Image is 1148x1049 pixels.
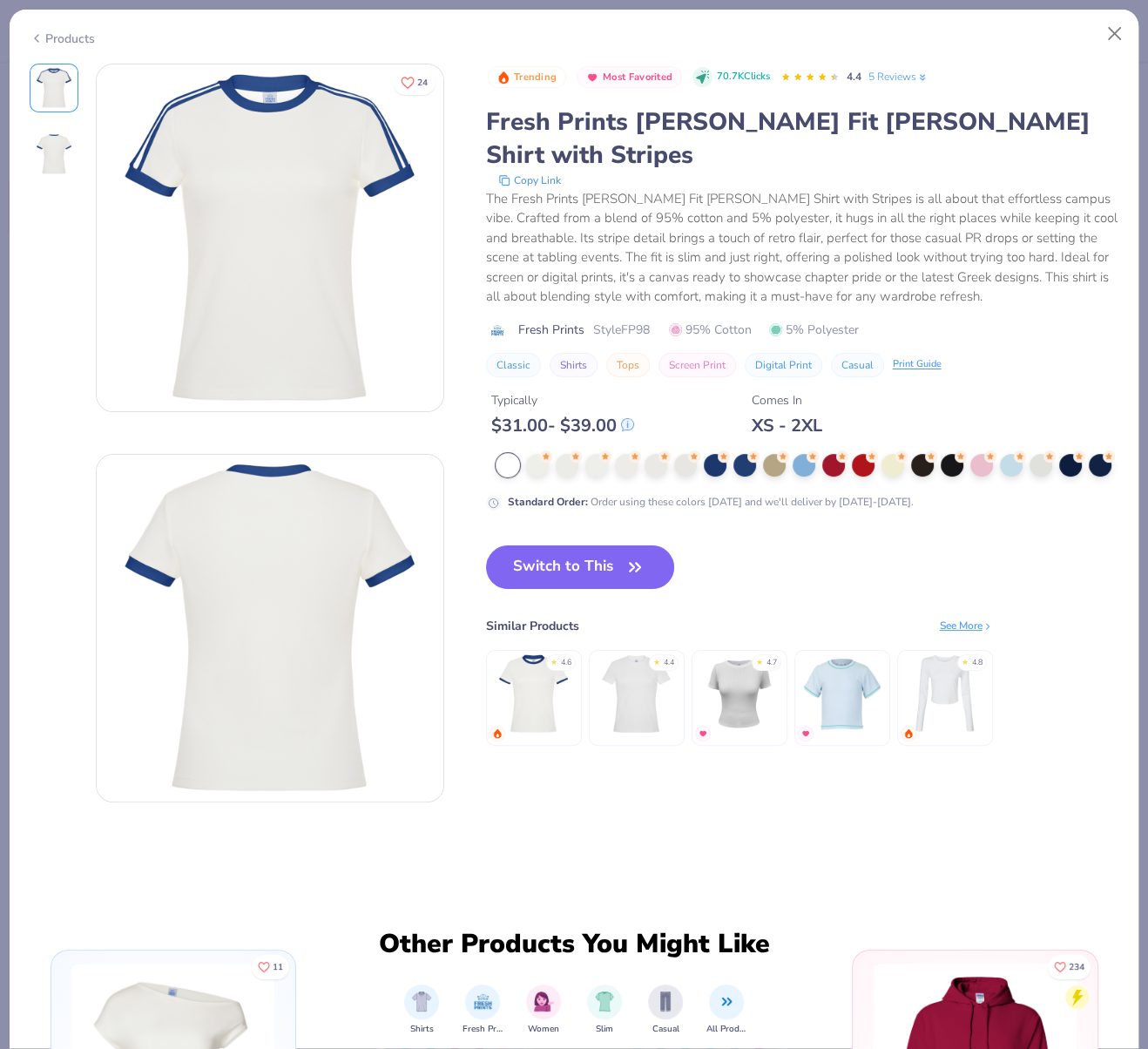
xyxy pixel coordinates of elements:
[756,657,763,664] div: ★
[368,929,780,960] div: Other Products You Might Like
[800,728,811,739] img: MostFav.gif
[273,963,283,971] span: 11
[652,1023,679,1036] span: Casual
[669,321,752,339] span: 95% Cotton
[550,353,598,377] button: Shirts
[252,955,289,979] button: Like
[526,985,561,1036] button: filter button
[463,1023,503,1036] span: Fresh Prints
[780,64,840,91] div: 4.4 Stars
[596,1023,613,1036] span: Slim
[868,69,929,85] a: 5 Reviews
[508,495,588,509] strong: Standard Order :
[893,357,942,372] div: Print Guide
[486,353,541,377] button: Classic
[33,67,75,109] img: Front
[561,657,571,669] div: 4.6
[577,66,682,89] button: Badge Button
[496,71,510,85] img: Trending sort
[488,66,566,89] button: Badge Button
[595,991,614,1012] img: Slim Image
[656,991,675,1012] img: Casual Image
[940,618,993,633] div: See More
[706,985,746,1036] button: filter button
[410,1023,434,1036] span: Shirts
[97,64,443,411] img: Front
[393,70,436,95] button: Like
[33,133,75,175] img: Back
[903,653,986,735] img: Bella Canvas Ladies' Micro Ribbed Long Sleeve Baby Tee
[648,985,683,1036] div: filter for Casual
[593,321,650,339] span: Style FP98
[587,985,622,1036] div: filter for Slim
[745,353,822,377] button: Digital Print
[585,71,599,85] img: Most Favorited sort
[417,78,428,87] span: 24
[486,105,1119,172] div: Fresh Prints [PERSON_NAME] Fit [PERSON_NAME] Shirt with Stripes
[514,72,557,82] span: Trending
[463,985,503,1036] div: filter for Fresh Prints
[473,991,493,1012] img: Fresh Prints Image
[492,653,575,735] img: Fresh Prints Simone Slim Fit Ringer Shirt
[404,985,439,1036] div: filter for Shirts
[658,353,736,377] button: Screen Print
[752,415,822,437] div: XS - 2XL
[766,657,777,669] div: 4.7
[706,985,746,1036] div: filter for All Products
[972,657,983,669] div: 4.8
[698,728,708,739] img: MostFav.gif
[486,545,675,589] button: Switch to This
[491,415,634,437] div: $ 31.00 - $ 39.00
[1098,17,1131,51] button: Close
[508,494,914,510] div: Order using these colors [DATE] and we'll deliver by [DATE]-[DATE].
[518,321,584,339] span: Fresh Prints
[534,991,554,1012] img: Women Image
[1048,955,1091,979] button: Like
[1069,963,1084,971] span: 234
[769,321,859,339] span: 5% Polyester
[603,72,672,82] span: Most Favorited
[847,70,861,84] span: 4.4
[412,991,432,1012] img: Shirts Image
[717,991,737,1012] img: All Products Image
[831,353,884,377] button: Casual
[706,1023,746,1036] span: All Products
[903,728,914,739] img: trending.gif
[550,657,557,664] div: ★
[664,657,674,669] div: 4.4
[606,353,650,377] button: Tops
[653,657,660,664] div: ★
[587,985,622,1036] button: filter button
[486,617,579,635] div: Similar Products
[528,1023,559,1036] span: Women
[486,189,1119,307] div: The Fresh Prints [PERSON_NAME] Fit [PERSON_NAME] Shirt with Stripes is all about that effortless ...
[962,657,969,664] div: ★
[491,391,634,409] div: Typically
[698,653,780,735] img: Fresh Prints Sunset Ribbed T-shirt
[463,985,503,1036] button: filter button
[493,172,566,189] button: copy to clipboard
[404,985,439,1036] button: filter button
[648,985,683,1036] button: filter button
[717,70,770,85] span: 70.7K Clicks
[486,323,510,337] img: brand logo
[752,391,822,409] div: Comes In
[492,728,503,739] img: trending.gif
[526,985,561,1036] div: filter for Women
[97,455,443,802] img: Back
[595,653,678,735] img: Fresh Prints Naomi Slim Fit Y2K Shirt
[800,653,883,735] img: Fresh Prints Cover Stitched Mini Tee
[30,30,95,48] div: Products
